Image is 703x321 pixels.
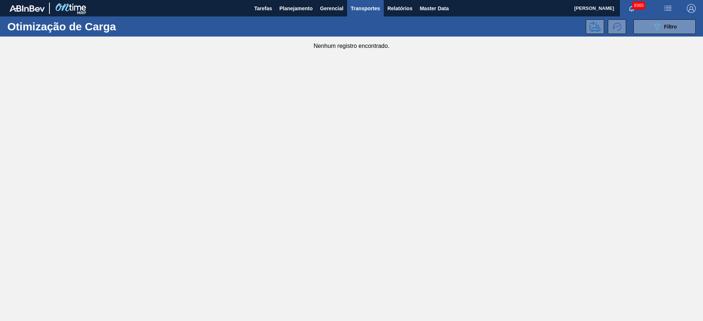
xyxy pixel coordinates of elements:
span: Filtro [664,24,677,30]
span: Tarefas [254,4,272,13]
img: userActions [663,4,672,13]
span: Gerencial [320,4,343,13]
span: Master Data [420,4,449,13]
div: Nenhum registro encontrado. [313,43,389,49]
span: 9365 [632,1,645,10]
h1: Otimização de Carga [7,22,140,31]
div: Enviar para Transportes [586,19,608,34]
img: Logout [687,4,696,13]
div: Alterar para histórico [608,19,630,34]
span: Transportes [351,4,380,13]
button: Notificações [620,3,643,14]
span: Relatórios [387,4,412,13]
button: Filtro [633,19,696,34]
span: Planejamento [279,4,313,13]
img: TNhmsLtSVTkK8tSr43FrP2fwEKptu5GPRR3wAAAABJRU5ErkJggg== [10,5,45,12]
